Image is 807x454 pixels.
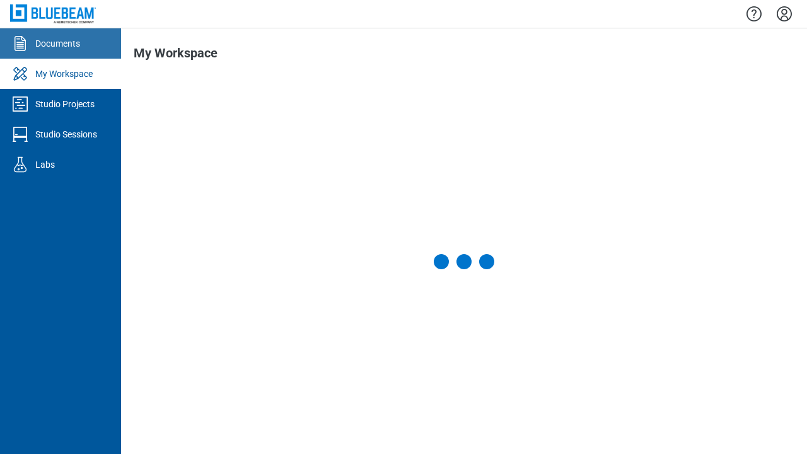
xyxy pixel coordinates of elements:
[35,67,93,80] div: My Workspace
[35,158,55,171] div: Labs
[10,33,30,54] svg: Documents
[35,98,95,110] div: Studio Projects
[35,128,97,141] div: Studio Sessions
[10,64,30,84] svg: My Workspace
[134,46,218,66] h1: My Workspace
[10,94,30,114] svg: Studio Projects
[434,254,494,269] div: Loading My Workspace
[10,154,30,175] svg: Labs
[10,124,30,144] svg: Studio Sessions
[10,4,96,23] img: Bluebeam, Inc.
[774,3,794,25] button: Settings
[35,37,80,50] div: Documents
